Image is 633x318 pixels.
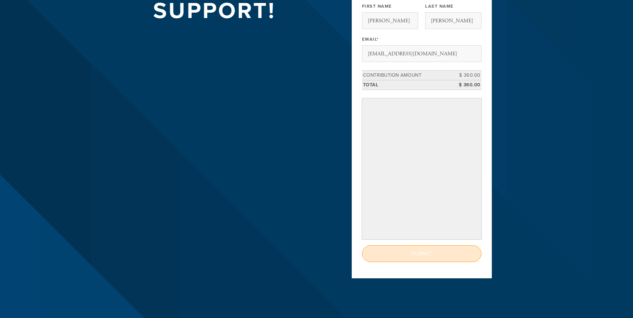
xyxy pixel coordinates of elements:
[362,3,392,9] label: First Name
[425,3,454,9] label: Last Name
[451,80,482,90] td: $ 360.00
[362,80,451,90] td: Total
[377,37,379,42] span: This field is required.
[363,100,480,238] iframe: Secure payment input frame
[451,71,482,80] td: $ 360.00
[362,245,482,262] input: Submit
[362,36,379,42] label: Email
[362,71,451,80] td: Contribution Amount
